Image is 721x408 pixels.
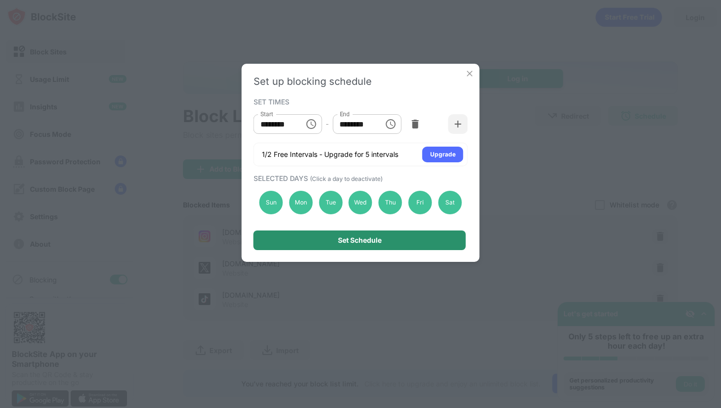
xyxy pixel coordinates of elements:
[254,98,465,105] div: SET TIMES
[310,175,383,182] span: (Click a day to deactivate)
[338,236,382,244] div: Set Schedule
[381,114,400,134] button: Choose time, selected time is 10:00 PM
[430,150,456,159] div: Upgrade
[326,119,329,129] div: -
[465,69,475,78] img: x-button.svg
[301,114,321,134] button: Choose time, selected time is 9:00 AM
[289,191,312,214] div: Mon
[319,191,342,214] div: Tue
[339,110,350,118] label: End
[349,191,372,214] div: Wed
[254,174,465,182] div: SELECTED DAYS
[379,191,402,214] div: Thu
[262,150,398,159] div: 1/2 Free Intervals - Upgrade for 5 intervals
[259,191,283,214] div: Sun
[260,110,273,118] label: Start
[438,191,462,214] div: Sat
[409,191,432,214] div: Fri
[254,76,468,87] div: Set up blocking schedule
